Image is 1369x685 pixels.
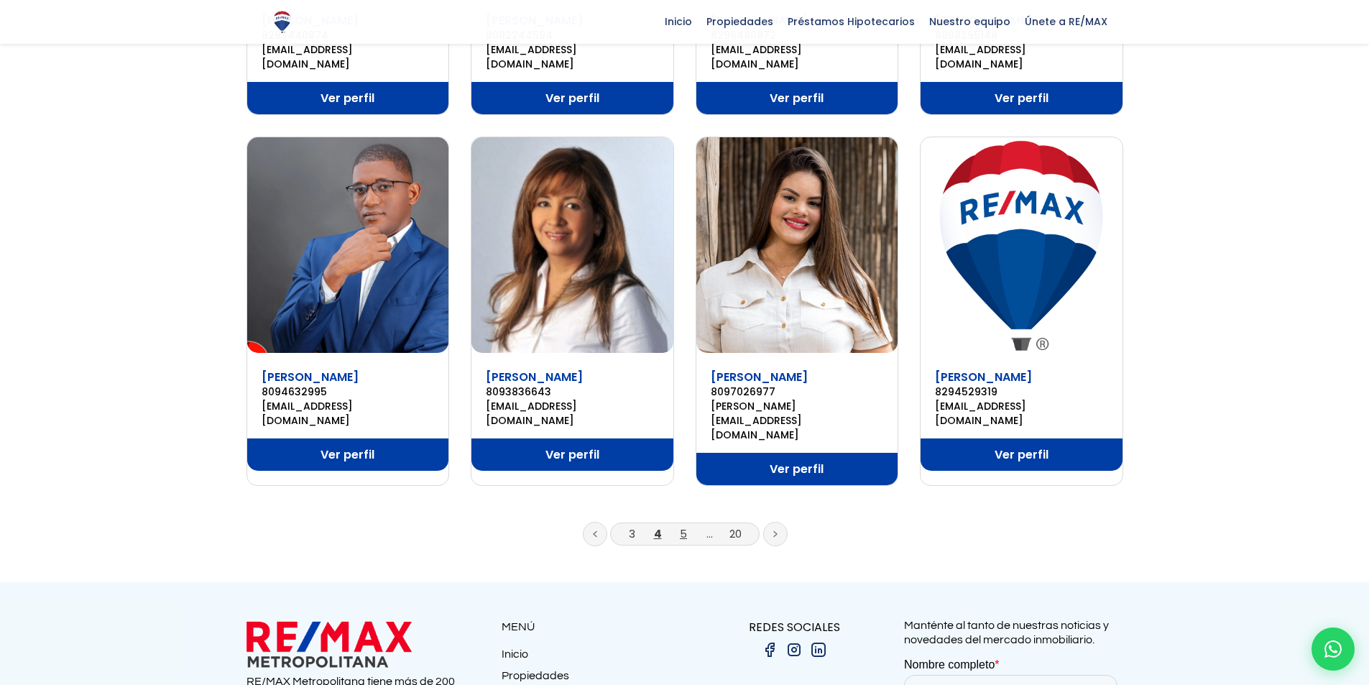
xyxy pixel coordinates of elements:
[471,137,673,353] img: Deyanira Garot
[471,438,673,471] a: Ver perfil
[486,369,583,385] a: [PERSON_NAME]
[935,399,1108,428] a: [EMAIL_ADDRESS][DOMAIN_NAME]
[711,42,884,71] a: [EMAIL_ADDRESS][DOMAIN_NAME]
[761,641,778,658] img: facebook.png
[810,641,827,658] img: linkedin.png
[921,438,1123,471] a: Ver perfil
[706,526,713,541] a: ...
[685,618,904,636] p: REDES SOCIALES
[654,526,662,541] a: 4
[696,82,898,114] a: Ver perfil
[246,618,412,671] img: remax metropolitana logo
[935,369,1032,385] a: [PERSON_NAME]
[502,647,685,668] a: Inicio
[711,399,884,442] a: [PERSON_NAME][EMAIL_ADDRESS][DOMAIN_NAME]
[247,137,449,353] img: Demetrio Rojas
[247,438,449,471] a: Ver perfil
[699,11,780,32] span: Propiedades
[921,82,1123,114] a: Ver perfil
[696,453,898,485] a: Ver perfil
[904,618,1123,647] p: Manténte al tanto de nuestras noticias y novedades del mercado inmobiliario.
[262,399,435,428] a: [EMAIL_ADDRESS][DOMAIN_NAME]
[711,385,884,399] a: 8097026977
[262,42,435,71] a: [EMAIL_ADDRESS][DOMAIN_NAME]
[711,369,808,385] a: [PERSON_NAME]
[262,369,359,385] a: [PERSON_NAME]
[729,526,742,541] a: 20
[486,385,659,399] a: 8093836643
[471,82,673,114] a: Ver perfil
[935,385,1108,399] a: 8294529319
[269,9,295,35] img: Logo de REMAX
[780,11,922,32] span: Préstamos Hipotecarios
[785,641,803,658] img: instagram.png
[629,526,635,541] a: 3
[262,385,435,399] a: 8094632995
[486,399,659,428] a: [EMAIL_ADDRESS][DOMAIN_NAME]
[922,11,1018,32] span: Nuestro equipo
[921,137,1123,353] img: Diego Pimentel
[486,42,659,71] a: [EMAIL_ADDRESS][DOMAIN_NAME]
[680,526,687,541] a: 5
[1018,11,1115,32] span: Únete a RE/MAX
[502,618,685,636] p: MENÚ
[247,82,449,114] a: Ver perfil
[658,11,699,32] span: Inicio
[696,137,898,353] img: Diana Pichardo
[935,42,1108,71] a: [EMAIL_ADDRESS][DOMAIN_NAME]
